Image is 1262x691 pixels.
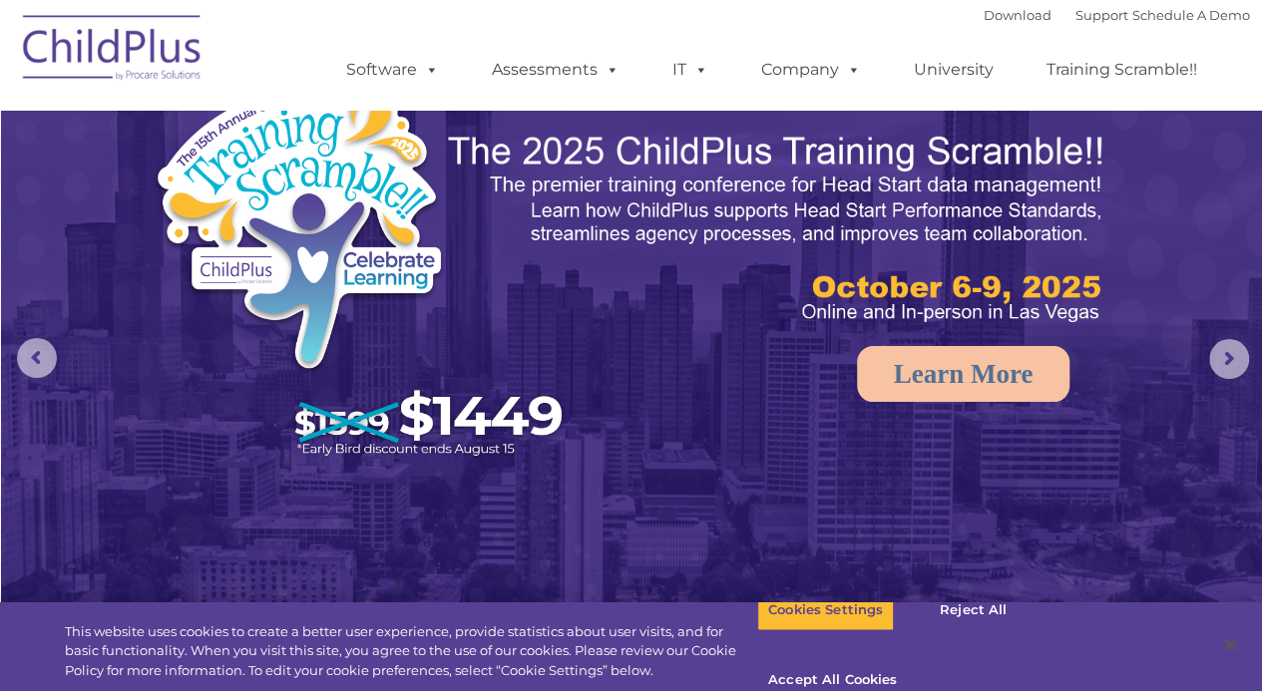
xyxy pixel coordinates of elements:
button: Cookies Settings [757,589,894,631]
font: | [984,7,1250,23]
div: This website uses cookies to create a better user experience, provide statistics about user visit... [65,622,757,681]
button: Reject All [911,589,1036,631]
a: Company [741,50,881,90]
a: Software [326,50,459,90]
button: Close [1208,623,1252,667]
img: ChildPlus by Procare Solutions [13,1,212,101]
a: Assessments [472,50,639,90]
a: Training Scramble!! [1027,50,1217,90]
a: Learn More [857,346,1070,402]
a: Schedule A Demo [1132,7,1250,23]
a: Support [1075,7,1128,23]
a: Download [984,7,1052,23]
a: IT [652,50,728,90]
a: University [894,50,1014,90]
